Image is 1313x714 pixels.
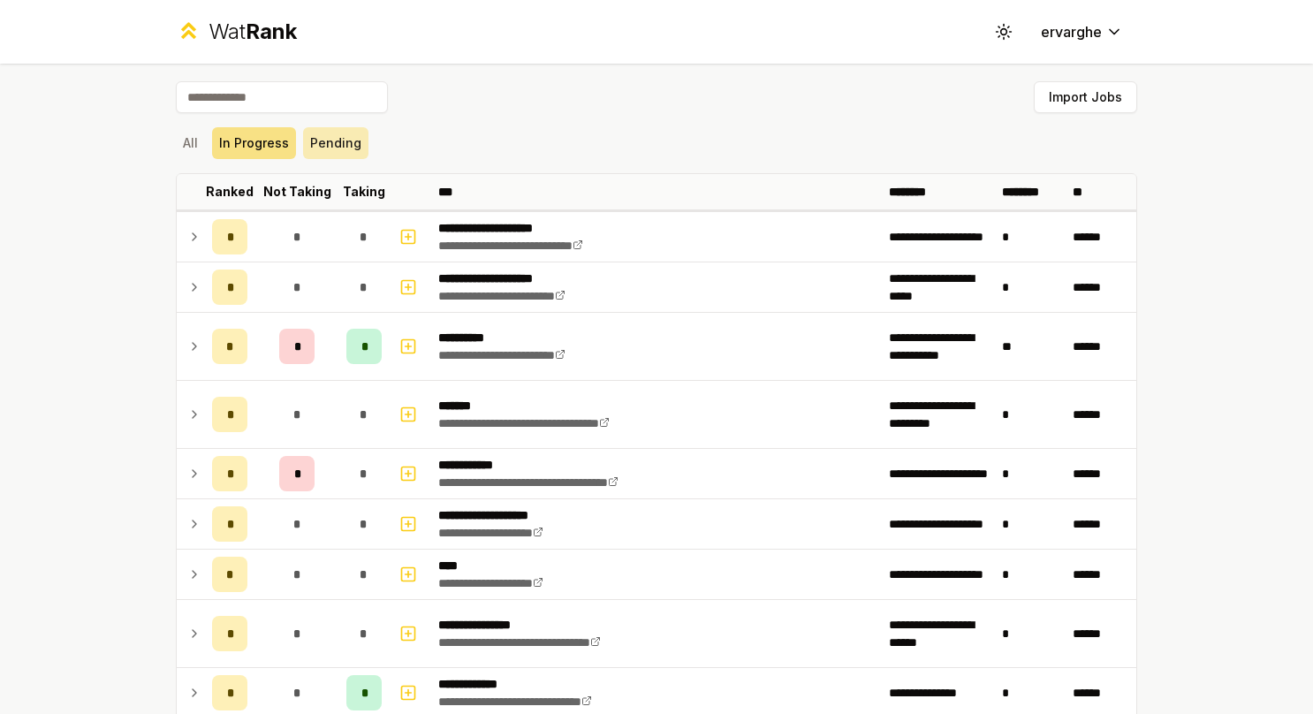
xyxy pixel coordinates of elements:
[1034,81,1137,113] button: Import Jobs
[246,19,297,44] span: Rank
[343,183,385,201] p: Taking
[176,127,205,159] button: All
[1027,16,1137,48] button: ervarghe
[263,183,331,201] p: Not Taking
[1041,21,1102,42] span: ervarghe
[206,183,254,201] p: Ranked
[209,18,297,46] div: Wat
[303,127,368,159] button: Pending
[176,18,297,46] a: WatRank
[212,127,296,159] button: In Progress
